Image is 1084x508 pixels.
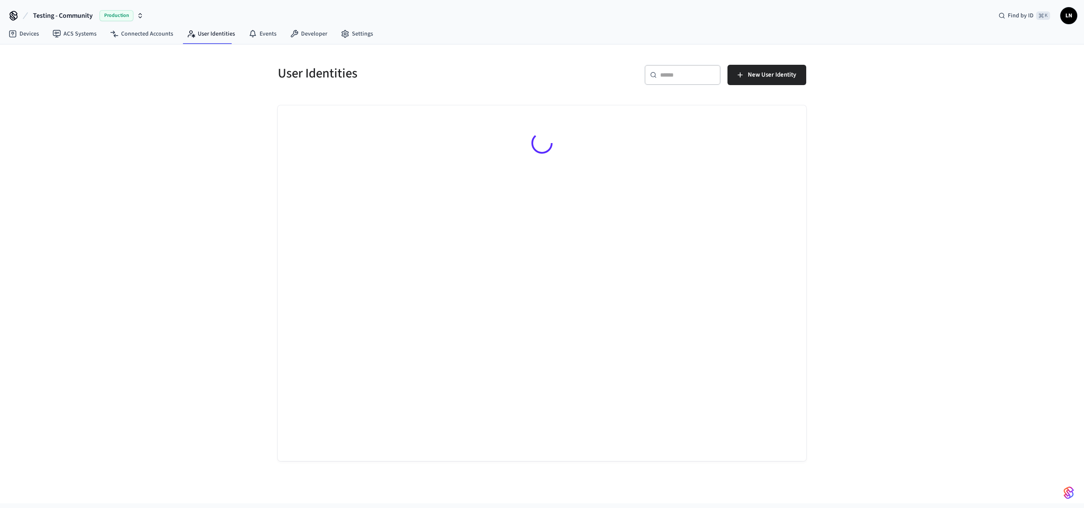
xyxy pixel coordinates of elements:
a: Developer [283,26,334,41]
a: ACS Systems [46,26,103,41]
a: Connected Accounts [103,26,180,41]
span: LN [1061,8,1076,23]
span: Testing - Community [33,11,93,21]
a: Devices [2,26,46,41]
button: LN [1060,7,1077,24]
a: Events [242,26,283,41]
a: Settings [334,26,380,41]
span: Production [100,10,133,21]
div: Find by ID⌘ K [992,8,1057,23]
a: User Identities [180,26,242,41]
span: ⌘ K [1036,11,1050,20]
span: Find by ID [1008,11,1034,20]
span: New User Identity [748,69,796,80]
h5: User Identities [278,65,537,82]
button: New User Identity [727,65,806,85]
img: SeamLogoGradient.69752ec5.svg [1064,486,1074,500]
